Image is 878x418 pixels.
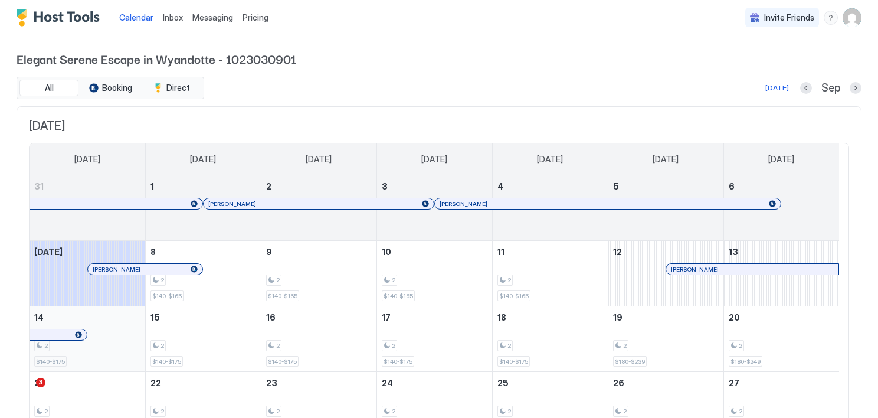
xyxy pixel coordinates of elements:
[34,181,44,191] span: 31
[729,181,735,191] span: 6
[17,77,204,99] div: tab-group
[613,247,622,257] span: 12
[142,80,201,96] button: Direct
[493,175,608,197] a: September 4, 2025
[306,154,332,165] span: [DATE]
[190,154,216,165] span: [DATE]
[150,378,161,388] span: 22
[499,358,528,365] span: $140-$175
[492,241,608,306] td: September 11, 2025
[192,12,233,22] span: Messaging
[208,200,256,208] span: [PERSON_NAME]
[499,292,529,300] span: $140-$165
[34,312,44,322] span: 14
[266,247,272,257] span: 9
[163,12,183,22] span: Inbox
[507,276,511,284] span: 2
[19,80,78,96] button: All
[243,12,268,23] span: Pricing
[613,181,619,191] span: 5
[392,276,395,284] span: 2
[377,241,492,263] a: September 10, 2025
[30,241,145,306] td: September 7, 2025
[44,407,48,415] span: 2
[653,154,679,165] span: [DATE]
[493,241,608,263] a: September 11, 2025
[17,9,105,27] a: Host Tools Logo
[392,342,395,350] span: 2
[63,143,112,175] a: Sunday
[724,372,840,394] a: September 27, 2025
[268,292,297,300] span: $140-$165
[492,306,608,372] td: September 18, 2025
[497,312,506,322] span: 18
[729,312,740,322] span: 20
[765,83,789,93] div: [DATE]
[12,378,40,406] iframe: Intercom live chat
[723,175,839,241] td: September 6, 2025
[824,11,838,25] div: menu
[641,143,690,175] a: Friday
[44,342,48,350] span: 2
[850,82,861,94] button: Next month
[377,372,492,394] a: September 24, 2025
[493,306,608,328] a: September 18, 2025
[377,306,492,328] a: September 17, 2025
[800,82,812,94] button: Previous month
[729,378,739,388] span: 27
[150,181,154,191] span: 1
[608,241,723,263] a: September 12, 2025
[384,292,413,300] span: $140-$165
[739,342,742,350] span: 2
[36,358,65,365] span: $140-$175
[384,358,412,365] span: $140-$175
[29,119,849,133] span: [DATE]
[671,266,719,273] span: [PERSON_NAME]
[409,143,459,175] a: Wednesday
[276,276,280,284] span: 2
[382,247,391,257] span: 10
[166,83,190,93] span: Direct
[507,342,511,350] span: 2
[729,247,738,257] span: 13
[723,306,839,372] td: September 20, 2025
[152,292,182,300] span: $140-$165
[671,266,834,273] div: [PERSON_NAME]
[608,241,723,306] td: September 12, 2025
[81,80,140,96] button: Booking
[261,241,376,263] a: September 9, 2025
[30,306,145,328] a: September 14, 2025
[382,312,391,322] span: 17
[45,83,54,93] span: All
[492,175,608,241] td: September 4, 2025
[493,372,608,394] a: September 25, 2025
[36,378,45,387] span: 3
[724,306,840,328] a: September 20, 2025
[152,358,181,365] span: $140-$175
[756,143,806,175] a: Saturday
[723,241,839,306] td: September 13, 2025
[30,306,145,372] td: September 14, 2025
[623,342,627,350] span: 2
[294,143,343,175] a: Tuesday
[608,306,723,372] td: September 19, 2025
[764,81,791,95] button: [DATE]
[160,342,164,350] span: 2
[276,342,280,350] span: 2
[739,407,742,415] span: 2
[440,200,776,208] div: [PERSON_NAME]
[163,11,183,24] a: Inbox
[821,81,840,95] span: Sep
[30,241,145,263] a: September 7, 2025
[261,241,376,306] td: September 9, 2025
[608,175,723,197] a: September 5, 2025
[17,50,861,67] span: Elegant Serene Escape in Wyandotte - 1023030901
[376,241,492,306] td: September 10, 2025
[276,407,280,415] span: 2
[724,241,840,263] a: September 13, 2025
[440,200,487,208] span: [PERSON_NAME]
[613,312,623,322] span: 19
[30,175,145,241] td: August 31, 2025
[93,266,198,273] div: [PERSON_NAME]
[382,181,388,191] span: 3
